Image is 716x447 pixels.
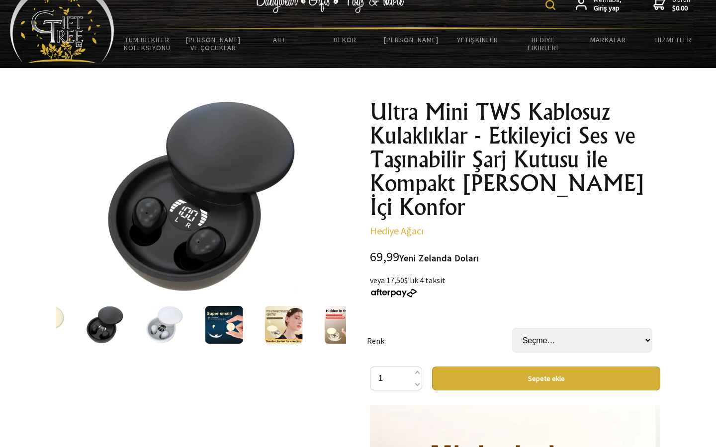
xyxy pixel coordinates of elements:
[590,35,626,44] font: Markalar
[377,29,445,50] a: [PERSON_NAME]
[384,35,439,44] font: [PERSON_NAME]
[370,289,418,298] img: Sonradan ödeme
[370,224,424,237] a: Hediye Ağacı
[432,367,660,390] button: Sepete ekle
[641,29,706,50] a: Hizmetler
[370,248,399,265] font: 69,99
[124,35,171,52] font: Tüm Bitkiler Koleksiyonu
[325,306,362,344] img: Ultra Mini TWS Kablosuz Kulaklıklar - Etkileyici Ses ve Taşınabilir Şarj Kutusu ile Kompakt Kulak...
[399,252,479,264] font: Yeni Zelanda Doları
[528,374,565,383] font: Sepete ekle
[205,306,243,344] img: Ultra Mini TWS Kablosuz Kulaklıklar - Etkileyici Ses ve Taşınabilir Şarj Kutusu ile Kompakt Kulak...
[511,29,576,58] a: Hediye Fikirleri
[367,336,386,346] font: Renk:
[26,306,64,344] img: Ultra Mini TWS Kablosuz Kulaklıklar - Etkileyici Ses ve Taşınabilir Şarj Kutusu ile Kompakt Kulak...
[265,306,303,344] img: Ultra Mini TWS Kablosuz Kulaklıklar - Etkileyici Ses ve Taşınabilir Şarj Kutusu ile Kompakt Kulak...
[445,29,510,50] a: Yetişkinler
[672,3,688,12] font: $0.00
[312,29,377,50] a: Dekor
[114,29,179,58] a: Tüm Bitkiler Koleksiyonu
[594,3,620,12] font: Giriş yap
[457,35,498,44] font: Yetişkinler
[186,35,241,52] font: [PERSON_NAME] ve Çocuklar
[528,35,558,52] font: Hediye Fikirleri
[179,29,247,58] a: [PERSON_NAME] ve Çocuklar
[370,98,645,221] font: Ultra Mini TWS Kablosuz Kulaklıklar - Etkileyici Ses ve Taşınabilir Şarj Kutusu ile Kompakt [PERS...
[273,35,287,44] font: Aile
[104,100,297,293] img: Ultra Mini TWS Kablosuz Kulaklıklar - Etkileyici Ses ve Taşınabilir Şarj Kutusu ile Kompakt Kulak...
[146,306,183,344] img: Ultra Mini TWS Kablosuz Kulaklıklar - Etkileyici Ses ve Taşınabilir Şarj Kutusu ile Kompakt Kulak...
[576,29,641,50] a: Markalar
[370,275,446,285] font: veya 17,50$'lık 4 taksit
[655,35,692,44] font: Hizmetler
[247,29,312,50] a: Aile
[334,35,357,44] font: Dekor
[86,306,124,344] img: Ultra Mini TWS Kablosuz Kulaklıklar - Etkileyici Ses ve Taşınabilir Şarj Kutusu ile Kompakt Kulak...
